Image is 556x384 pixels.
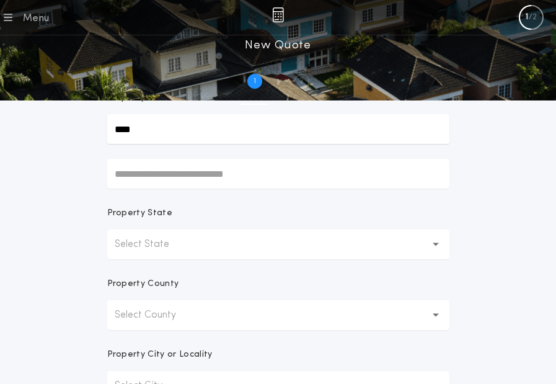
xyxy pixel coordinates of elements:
[115,237,189,252] p: Select State
[107,207,172,220] p: Property State
[115,308,196,323] p: Select County
[272,7,284,22] img: img
[107,278,179,290] p: Property County
[299,76,304,86] h2: 2
[107,300,449,330] button: Select County
[529,12,537,22] p: /2
[22,11,49,26] div: Menu
[254,76,256,86] h2: 1
[245,35,311,55] h1: New Quote
[107,230,449,259] button: Select State
[107,349,213,361] p: Property City or Locality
